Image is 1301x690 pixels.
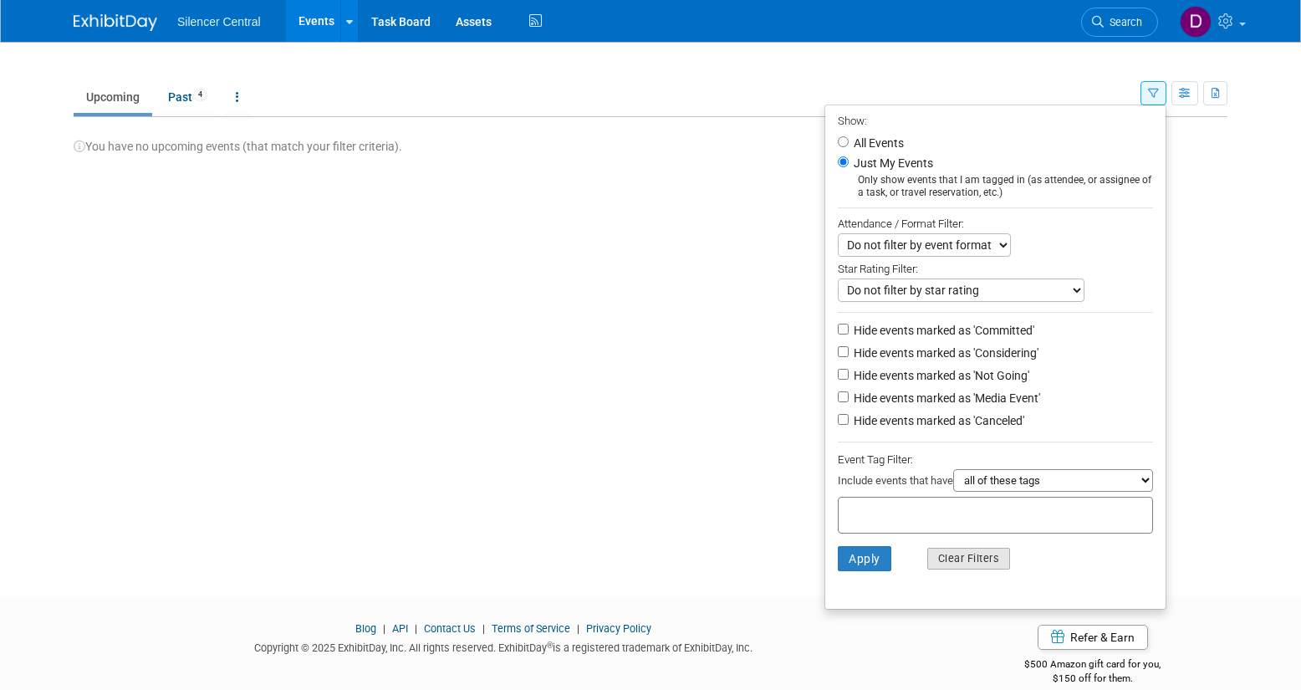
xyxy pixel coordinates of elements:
a: Past4 [156,81,220,113]
label: Hide events marked as 'Committed' [850,322,1034,339]
a: Upcoming [74,81,152,113]
label: All Events [850,137,904,149]
div: Event Tag Filter: [838,450,1153,469]
span: Search [1104,16,1142,28]
span: | [379,622,390,635]
div: Show: [838,110,1153,130]
div: Attendance / Format Filter: [838,214,1153,233]
a: Terms of Service [492,622,570,635]
label: Hide events marked as 'Media Event' [850,390,1040,406]
label: Hide events marked as 'Canceled' [850,412,1024,429]
span: | [573,622,584,635]
label: Hide events marked as 'Not Going' [850,367,1029,384]
div: Include events that have [838,469,1153,497]
div: Star Rating Filter: [838,257,1153,279]
span: | [411,622,421,635]
span: You have no upcoming events (that match your filter criteria). [74,140,402,153]
label: Hide events marked as 'Considering' [850,345,1038,361]
a: API [392,622,408,635]
img: ExhibitDay [74,14,157,31]
button: Apply [838,546,891,571]
span: Silencer Central [177,15,261,28]
div: $150 off for them. [958,672,1228,686]
a: Contact Us [424,622,476,635]
button: Clear Filters [927,548,1011,570]
a: Privacy Policy [586,622,651,635]
label: Just My Events [850,155,933,171]
a: Search [1081,8,1158,37]
span: 4 [193,89,207,101]
a: Refer & Earn [1038,625,1148,650]
div: Copyright © 2025 ExhibitDay, Inc. All rights reserved. ExhibitDay is a registered trademark of Ex... [74,636,933,656]
img: Dean Woods [1180,6,1212,38]
div: Only show events that I am tagged in (as attendee, or assignee of a task, or travel reservation, ... [838,174,1153,199]
sup: ® [547,641,553,650]
span: | [478,622,489,635]
div: $500 Amazon gift card for you, [958,647,1228,685]
a: Blog [355,622,376,635]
